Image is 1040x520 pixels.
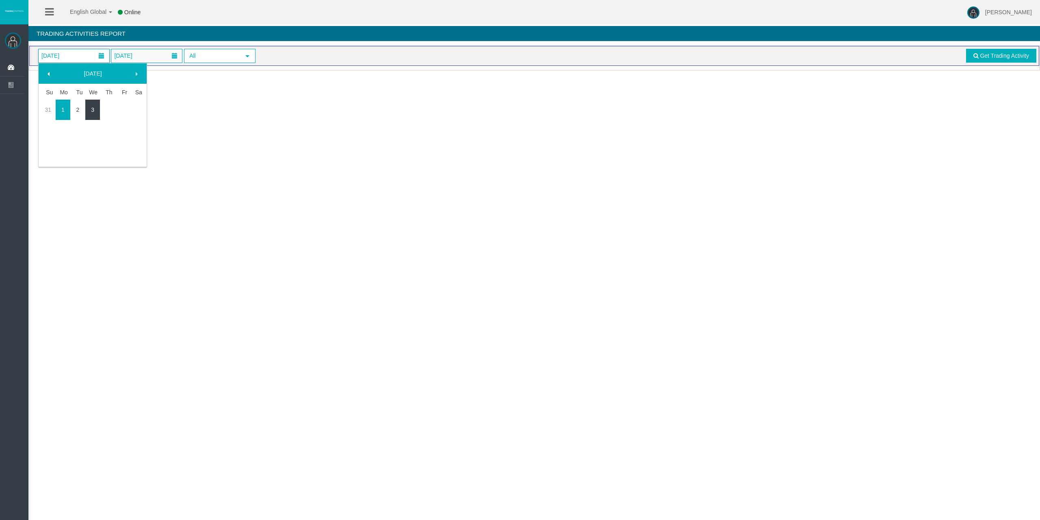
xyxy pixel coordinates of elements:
a: 3 [85,102,100,117]
h4: Trading Activities Report [28,26,1040,41]
th: Sunday [41,85,56,100]
span: [DATE] [39,50,62,61]
a: 1 [56,102,71,117]
span: Get Trading Activity [980,52,1029,59]
th: Friday [115,85,130,100]
td: Current focused date is Monday, September 01, 2025 [56,100,71,120]
span: English Global [59,9,106,15]
span: select [244,53,251,59]
th: Monday [56,85,71,100]
a: 31 [41,102,56,117]
span: [DATE] [112,50,134,61]
img: user-image [967,7,979,19]
img: logo.svg [4,9,24,13]
span: [PERSON_NAME] [985,9,1032,15]
th: Wednesday [85,85,100,100]
th: Saturday [130,85,145,100]
a: 2 [70,102,85,117]
span: Online [124,9,141,15]
span: All [185,50,240,62]
th: Tuesday [70,85,85,100]
a: [DATE] [58,66,128,81]
th: Thursday [100,85,115,100]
